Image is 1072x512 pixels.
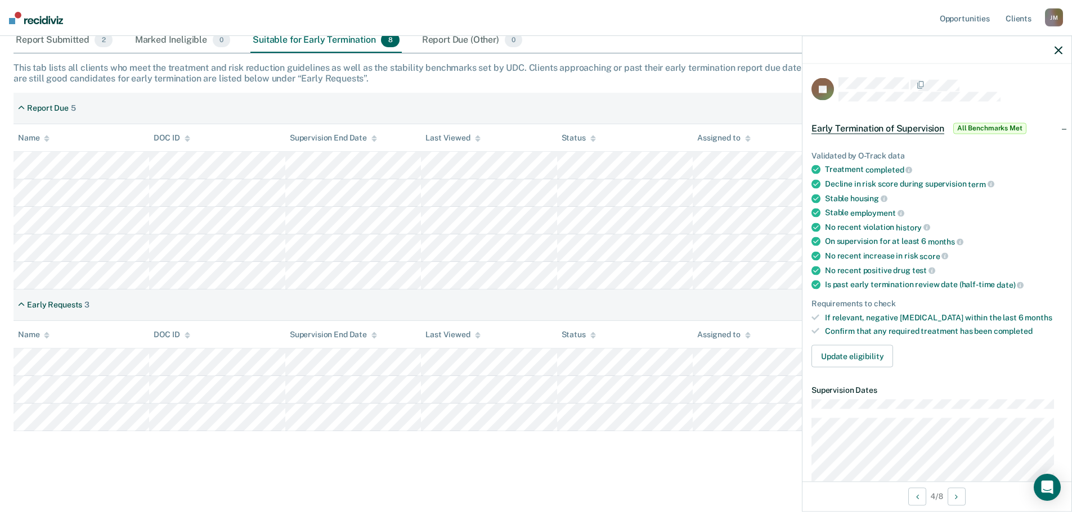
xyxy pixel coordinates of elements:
[825,251,1062,261] div: No recent increase in risk
[562,133,596,143] div: Status
[825,193,1062,203] div: Stable
[825,280,1062,290] div: Is past early termination review date (half-time
[994,327,1033,336] span: completed
[213,33,230,47] span: 0
[71,103,76,113] div: 5
[154,133,190,143] div: DOC ID
[908,487,926,505] button: Previous Opportunity
[997,280,1024,289] span: date)
[9,12,63,24] img: Recidiviz
[811,345,893,368] button: Update eligibility
[1025,312,1052,321] span: months
[811,123,944,134] span: Early Termination of Supervision
[425,133,480,143] div: Last Viewed
[802,481,1071,511] div: 4 / 8
[865,165,913,174] span: completed
[948,487,966,505] button: Next Opportunity
[562,330,596,339] div: Status
[133,28,233,53] div: Marked Ineligible
[14,62,1058,84] div: This tab lists all clients who meet the treatment and risk reduction guidelines as well as the st...
[1034,474,1061,501] div: Open Intercom Messenger
[850,194,887,203] span: housing
[154,330,190,339] div: DOC ID
[505,33,522,47] span: 0
[811,386,1062,395] dt: Supervision Dates
[825,165,1062,175] div: Treatment
[84,300,89,310] div: 3
[825,327,1062,336] div: Confirm that any required treatment has been
[381,33,399,47] span: 8
[825,208,1062,218] div: Stable
[18,133,50,143] div: Name
[920,251,948,260] span: score
[825,312,1062,322] div: If relevant, negative [MEDICAL_DATA] within the last 6
[825,179,1062,189] div: Decline in risk score during supervision
[27,103,69,113] div: Report Due
[18,330,50,339] div: Name
[697,133,750,143] div: Assigned to
[928,237,963,246] span: months
[1045,8,1063,26] div: J M
[425,330,480,339] div: Last Viewed
[14,28,115,53] div: Report Submitted
[850,208,904,217] span: employment
[420,28,524,53] div: Report Due (Other)
[825,265,1062,275] div: No recent positive drug
[290,133,377,143] div: Supervision End Date
[811,298,1062,308] div: Requirements to check
[811,151,1062,160] div: Validated by O-Track data
[825,222,1062,232] div: No recent violation
[825,237,1062,247] div: On supervision for at least 6
[290,330,377,339] div: Supervision End Date
[250,28,401,53] div: Suitable for Early Termination
[802,110,1071,146] div: Early Termination of SupervisionAll Benchmarks Met
[912,266,935,275] span: test
[968,179,994,188] span: term
[95,33,112,47] span: 2
[953,123,1026,134] span: All Benchmarks Met
[697,330,750,339] div: Assigned to
[896,223,930,232] span: history
[27,300,82,310] div: Early Requests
